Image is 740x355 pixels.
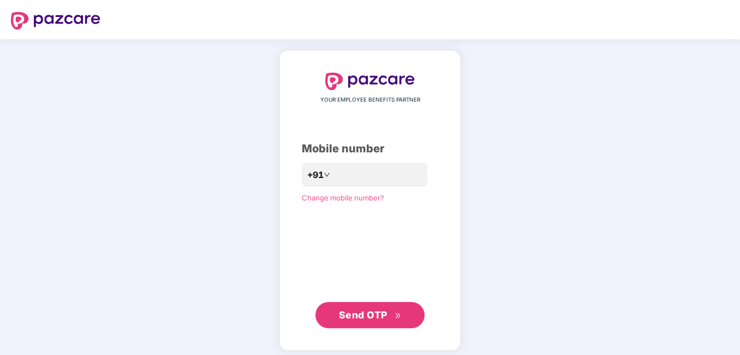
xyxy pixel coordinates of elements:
img: logo [11,12,100,29]
span: YOUR EMPLOYEE BENEFITS PARTNER [320,96,420,104]
div: Mobile number [302,140,438,157]
span: Send OTP [339,309,387,321]
span: +91 [307,168,324,182]
button: Send OTPdouble-right [315,302,425,328]
span: down [324,171,330,178]
a: Change mobile number? [302,193,384,202]
span: double-right [395,312,402,319]
img: logo [325,73,415,90]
